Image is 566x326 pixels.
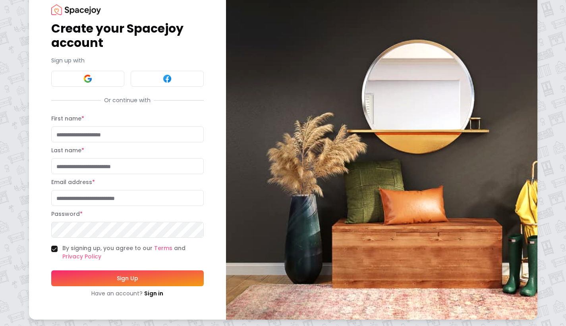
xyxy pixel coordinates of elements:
span: Or continue with [101,96,154,104]
label: First name [51,114,84,122]
label: Last name [51,146,84,154]
a: Terms [154,244,172,252]
img: Google signin [83,74,93,83]
img: Facebook signin [162,74,172,83]
h1: Create your Spacejoy account [51,21,204,50]
label: By signing up, you agree to our and [62,244,204,261]
label: Email address [51,178,95,186]
a: Sign in [144,289,163,297]
button: Sign Up [51,270,204,286]
div: Have an account? [51,289,204,297]
img: Spacejoy Logo [51,4,101,15]
a: Privacy Policy [62,252,101,260]
label: Password [51,210,83,218]
p: Sign up with [51,56,204,64]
